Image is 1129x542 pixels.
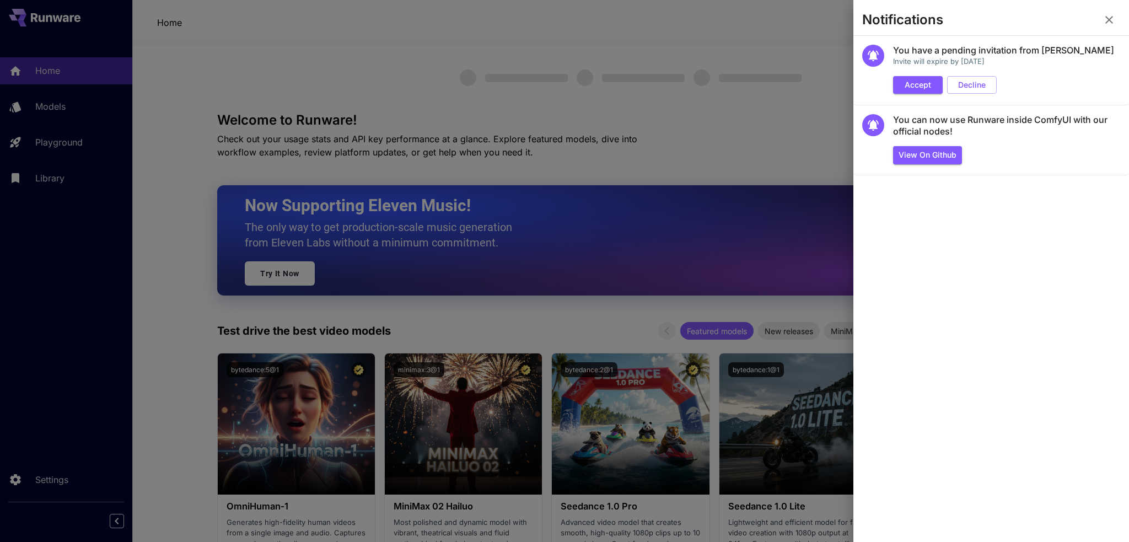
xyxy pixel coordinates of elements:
h5: You can now use Runware inside ComfyUI with our official nodes! [893,114,1120,138]
button: Accept [893,76,943,94]
button: Decline [947,76,997,94]
h3: Notifications [862,12,943,28]
button: View on Github [893,146,962,164]
p: Invite will expire by [DATE] [893,56,1114,67]
h5: You have a pending invitation from [PERSON_NAME] [893,45,1114,56]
